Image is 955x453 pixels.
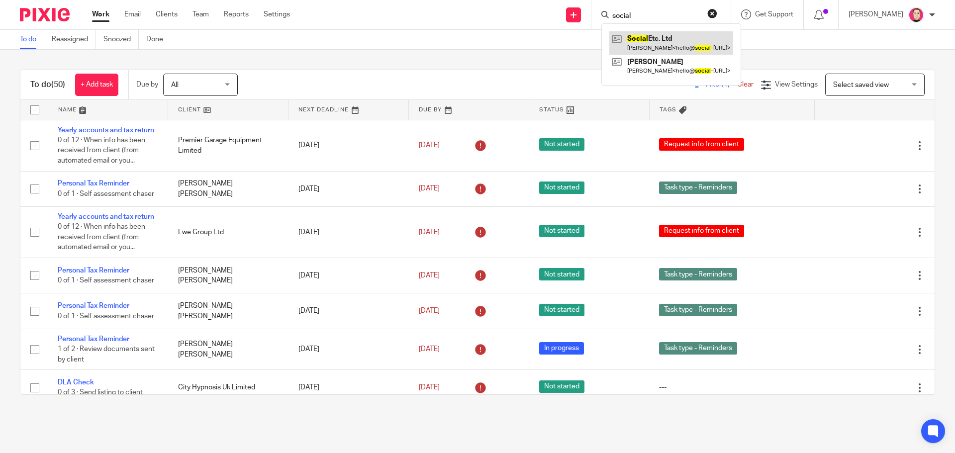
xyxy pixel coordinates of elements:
img: Bradley%20-%20Pink.png [908,7,924,23]
td: [PERSON_NAME] [PERSON_NAME] [168,171,288,206]
span: In progress [539,342,584,355]
button: Clear [707,8,717,18]
td: [DATE] [288,370,409,405]
div: --- [659,382,804,392]
p: [PERSON_NAME] [849,9,903,19]
span: Request info from client [659,225,744,237]
a: Personal Tax Reminder [58,267,129,274]
a: Email [124,9,141,19]
a: Snoozed [103,30,139,49]
a: Yearly accounts and tax return [58,213,154,220]
span: [DATE] [419,384,440,391]
td: [DATE] [288,171,409,206]
a: Done [146,30,171,49]
td: [DATE] [288,258,409,293]
span: [DATE] [419,272,440,279]
span: All [171,82,179,89]
span: Tags [660,107,676,112]
span: Not started [539,181,584,194]
span: 0 of 1 · Self assessment chaser [58,190,154,197]
span: Request info from client [659,138,744,151]
td: [PERSON_NAME] [PERSON_NAME] [168,293,288,329]
span: Not started [539,380,584,393]
span: 0 of 12 · When info has been received from client (from automated email or you... [58,224,145,251]
a: To do [20,30,44,49]
td: [DATE] [288,120,409,171]
a: Clear [737,81,754,88]
a: Personal Tax Reminder [58,180,129,187]
a: Settings [264,9,290,19]
span: Get Support [755,11,793,18]
td: [DATE] [288,329,409,369]
span: Task type - Reminders [659,268,737,280]
a: Clients [156,9,178,19]
span: (50) [51,81,65,89]
span: Not started [539,268,584,280]
span: Task type - Reminders [659,304,737,316]
span: Not started [539,304,584,316]
p: Due by [136,80,158,90]
input: Search [611,12,701,21]
span: Select saved view [833,82,889,89]
img: Pixie [20,8,70,21]
span: Not started [539,225,584,237]
h1: To do [30,80,65,90]
a: Personal Tax Reminder [58,336,129,343]
td: Premier Garage Equipment Limited [168,120,288,171]
a: Reassigned [52,30,96,49]
span: [DATE] [419,229,440,236]
td: Lwe Group Ltd [168,206,288,258]
span: [DATE] [419,185,440,192]
span: Task type - Reminders [659,181,737,194]
a: Work [92,9,109,19]
td: City Hypnosis Uk Limited [168,370,288,405]
span: 0 of 1 · Self assessment chaser [58,313,154,320]
a: Personal Tax Reminder [58,302,129,309]
td: [PERSON_NAME] [PERSON_NAME] [168,258,288,293]
td: [DATE] [288,206,409,258]
span: Not started [539,138,584,151]
span: [DATE] [419,307,440,314]
span: 0 of 1 · Self assessment chaser [58,277,154,284]
a: Reports [224,9,249,19]
span: Task type - Reminders [659,342,737,355]
span: 1 of 2 · Review documents sent by client [58,346,155,363]
td: [DATE] [288,293,409,329]
span: 0 of 3 · Send listing to client [58,389,143,396]
a: DLA Check [58,379,94,386]
span: View Settings [775,81,818,88]
a: Team [192,9,209,19]
a: + Add task [75,74,118,96]
a: Yearly accounts and tax return [58,127,154,134]
td: [PERSON_NAME] [PERSON_NAME] [168,329,288,369]
span: [DATE] [419,142,440,149]
span: 0 of 12 · When info has been received from client (from automated email or you... [58,137,145,164]
span: [DATE] [419,346,440,353]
